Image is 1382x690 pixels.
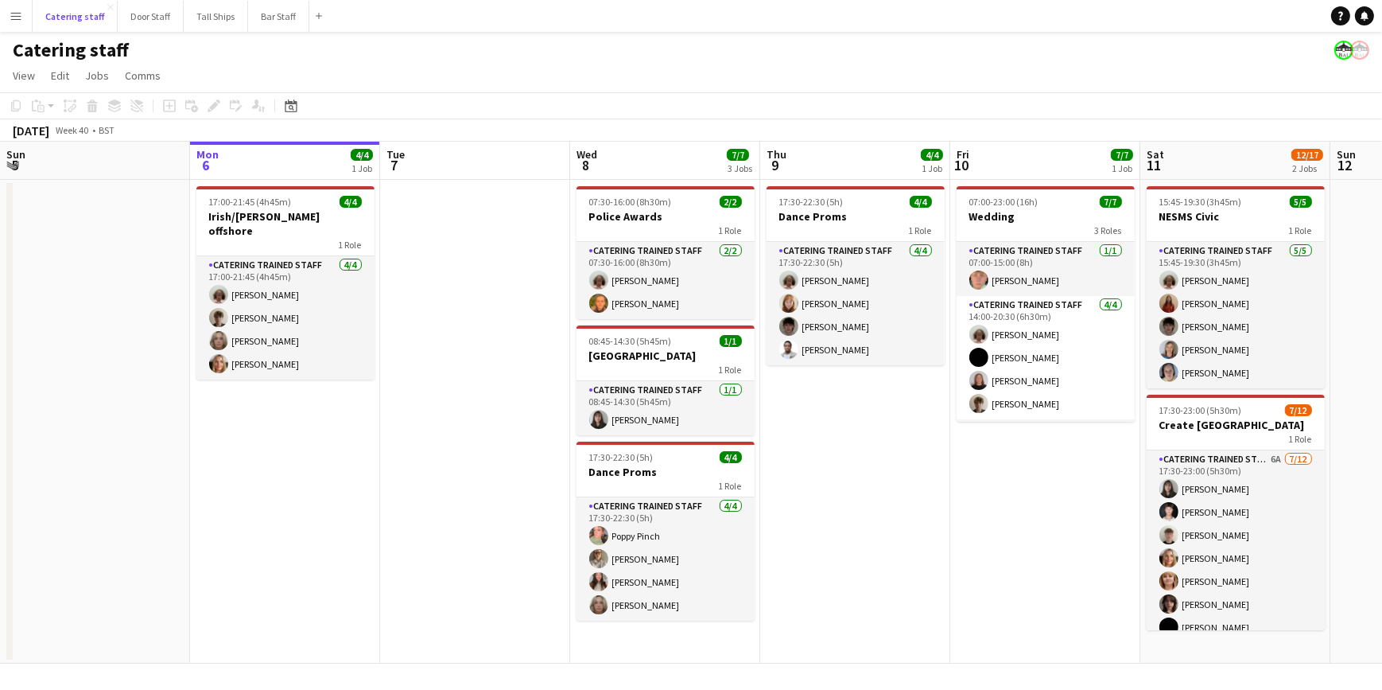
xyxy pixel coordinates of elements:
button: Door Staff [118,1,184,32]
app-job-card: 17:30-22:30 (5h)4/4Dance Proms1 RoleCatering trained staff4/417:30-22:30 (5h)Poppy Pinch[PERSON_N... [576,442,755,621]
span: 15:45-19:30 (3h45m) [1159,196,1242,208]
span: 1 Role [339,239,362,251]
h3: Police Awards [576,209,755,224]
span: 07:30-16:00 (8h30m) [589,196,672,208]
div: [DATE] [13,123,49,138]
span: 5/5 [1290,196,1312,208]
app-card-role: Catering trained staff4/417:30-22:30 (5h)Poppy Pinch[PERSON_NAME][PERSON_NAME][PERSON_NAME] [576,497,755,621]
h3: Irish/[PERSON_NAME] offshore [196,209,375,238]
span: 1/1 [720,335,742,347]
span: 08:45-14:30 (5h45m) [589,335,672,347]
span: 17:00-21:45 (4h45m) [209,196,292,208]
span: 07:00-23:00 (16h) [969,196,1038,208]
h3: Wedding [957,209,1135,224]
h3: Dance Proms [576,465,755,479]
span: Week 40 [52,124,92,136]
span: 1 Role [1289,433,1312,445]
button: Catering staff [33,1,118,32]
span: 17:30-22:30 (5h) [779,196,844,208]
span: 7/7 [1111,149,1133,161]
app-card-role: Catering trained staff4/417:30-22:30 (5h)[PERSON_NAME][PERSON_NAME][PERSON_NAME][PERSON_NAME] [767,242,945,365]
span: Sun [6,147,25,162]
h3: Dance Proms [767,209,945,224]
div: 2 Jobs [1292,162,1322,174]
span: 4/4 [340,196,362,208]
span: 4/4 [921,149,943,161]
span: Edit [51,68,69,83]
span: 1 Role [909,224,932,236]
app-card-role: Catering trained staff1/107:00-15:00 (8h)[PERSON_NAME] [957,242,1135,296]
h3: Create [GEOGRAPHIC_DATA] [1147,418,1325,432]
app-card-role: Catering trained staff4/417:00-21:45 (4h45m)[PERSON_NAME][PERSON_NAME][PERSON_NAME][PERSON_NAME] [196,256,375,380]
span: 12/17 [1291,149,1323,161]
span: 2/2 [720,196,742,208]
span: 9 [764,156,786,174]
button: Tall Ships [184,1,248,32]
app-card-role: Catering trained staff1/108:45-14:30 (5h45m)[PERSON_NAME] [576,381,755,435]
span: Tue [386,147,405,162]
app-card-role: Catering trained staff2/207:30-16:00 (8h30m)[PERSON_NAME][PERSON_NAME] [576,242,755,319]
span: 1 Role [719,224,742,236]
span: Sun [1337,147,1356,162]
app-job-card: 08:45-14:30 (5h45m)1/1[GEOGRAPHIC_DATA]1 RoleCatering trained staff1/108:45-14:30 (5h45m)[PERSON_... [576,326,755,435]
span: 4/4 [910,196,932,208]
a: Jobs [79,65,115,86]
div: 1 Job [922,162,942,174]
span: 7/7 [727,149,749,161]
span: Thu [767,147,786,162]
h3: NESMS Civic [1147,209,1325,224]
a: Comms [118,65,167,86]
app-job-card: 17:30-22:30 (5h)4/4Dance Proms1 RoleCatering trained staff4/417:30-22:30 (5h)[PERSON_NAME][PERSON... [767,186,945,365]
span: 3 Roles [1095,224,1122,236]
app-job-card: 07:00-23:00 (16h)7/7Wedding3 RolesCatering trained staff1/107:00-15:00 (8h)[PERSON_NAME]Catering ... [957,186,1135,422]
app-card-role: Catering trained staff4/414:00-20:30 (6h30m)[PERSON_NAME][PERSON_NAME][PERSON_NAME][PERSON_NAME] [957,296,1135,419]
app-user-avatar: Beach Ballroom [1350,41,1369,60]
app-card-role: Catering trained staff5/515:45-19:30 (3h45m)[PERSON_NAME][PERSON_NAME][PERSON_NAME][PERSON_NAME][... [1147,242,1325,388]
span: 6 [194,156,219,174]
span: 11 [1144,156,1164,174]
span: 1 Role [719,364,742,376]
app-job-card: 17:00-21:45 (4h45m)4/4Irish/[PERSON_NAME] offshore1 RoleCatering trained staff4/417:00-21:45 (4h4... [196,186,375,380]
app-job-card: 17:30-23:00 (5h30m)7/12Create [GEOGRAPHIC_DATA]1 RoleCatering trained staff6A7/1217:30-23:00 (5h3... [1147,395,1325,630]
span: 17:30-22:30 (5h) [589,451,654,463]
span: 17:30-23:00 (5h30m) [1159,404,1242,416]
app-job-card: 15:45-19:30 (3h45m)5/5NESMS Civic1 RoleCatering trained staff5/515:45-19:30 (3h45m)[PERSON_NAME][... [1147,186,1325,388]
a: View [6,65,41,86]
span: Jobs [85,68,109,83]
span: Fri [957,147,969,162]
span: 10 [954,156,969,174]
div: 1 Job [1112,162,1132,174]
span: 1 Role [1289,224,1312,236]
div: 1 Job [351,162,372,174]
span: Wed [576,147,597,162]
app-user-avatar: Beach Ballroom [1334,41,1353,60]
span: Sat [1147,147,1164,162]
span: 4/4 [351,149,373,161]
span: 7/7 [1100,196,1122,208]
span: 7 [384,156,405,174]
h1: Catering staff [13,38,129,62]
span: 8 [574,156,597,174]
app-job-card: 07:30-16:00 (8h30m)2/2Police Awards1 RoleCatering trained staff2/207:30-16:00 (8h30m)[PERSON_NAME... [576,186,755,319]
h3: [GEOGRAPHIC_DATA] [576,349,755,363]
span: 12 [1334,156,1356,174]
button: Bar Staff [248,1,309,32]
span: Comms [125,68,161,83]
a: Edit [45,65,76,86]
span: View [13,68,35,83]
span: 5 [4,156,25,174]
span: 1 Role [719,480,742,492]
span: Mon [196,147,219,162]
span: 7/12 [1285,404,1312,416]
span: 4/4 [720,451,742,463]
div: 3 Jobs [728,162,752,174]
div: BST [99,124,115,136]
